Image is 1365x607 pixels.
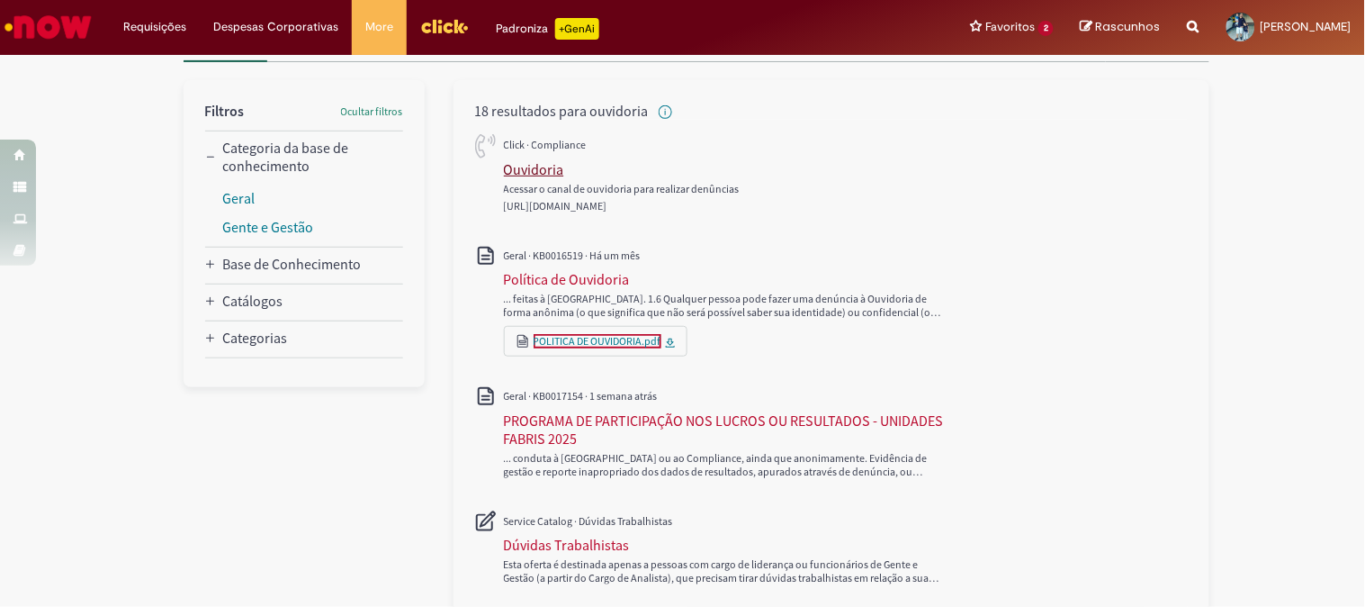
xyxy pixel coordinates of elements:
[985,18,1035,36] span: Favoritos
[213,18,338,36] span: Despesas Corporativas
[1096,18,1161,35] span: Rascunhos
[365,18,393,36] span: More
[2,9,94,45] img: ServiceNow
[1261,19,1352,34] span: [PERSON_NAME]
[496,18,599,40] div: Padroniza
[123,18,186,36] span: Requisições
[1081,19,1161,36] a: Rascunhos
[555,18,599,40] p: +GenAi
[420,13,469,40] img: click_logo_yellow_360x200.png
[1038,21,1054,36] span: 2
